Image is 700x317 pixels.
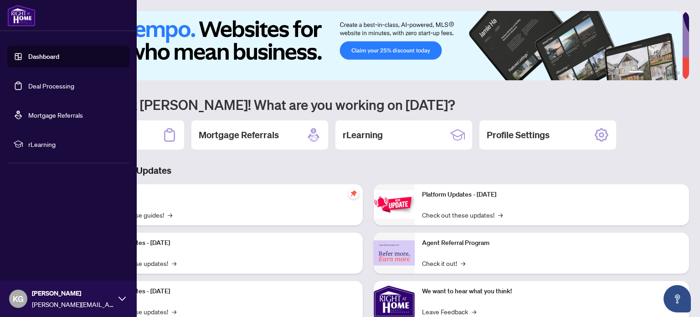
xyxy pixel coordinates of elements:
[422,190,682,200] p: Platform Updates - [DATE]
[422,286,682,296] p: We want to hear what you think!
[32,288,114,298] span: [PERSON_NAME]
[629,71,643,75] button: 1
[28,139,123,149] span: rLearning
[343,129,383,141] h2: rLearning
[172,307,176,317] span: →
[647,71,651,75] button: 2
[96,190,355,200] p: Self-Help
[669,71,673,75] button: 5
[676,71,680,75] button: 6
[422,307,476,317] a: Leave Feedback→
[422,210,503,220] a: Check out these updates!→
[487,129,550,141] h2: Profile Settings
[472,307,476,317] span: →
[7,5,36,26] img: logo
[374,240,415,265] img: Agent Referral Program
[28,111,83,119] a: Mortgage Referrals
[461,258,465,268] span: →
[654,71,658,75] button: 3
[47,164,689,177] h3: Brokerage & Industry Updates
[28,82,74,90] a: Deal Processing
[47,11,682,80] img: Slide 0
[168,210,172,220] span: →
[13,292,24,305] span: KG
[348,188,359,199] span: pushpin
[172,258,176,268] span: →
[498,210,503,220] span: →
[47,96,689,113] h1: Welcome back [PERSON_NAME]! What are you working on [DATE]?
[422,238,682,248] p: Agent Referral Program
[422,258,465,268] a: Check it out!→
[199,129,279,141] h2: Mortgage Referrals
[374,190,415,219] img: Platform Updates - June 23, 2025
[32,299,114,309] span: [PERSON_NAME][EMAIL_ADDRESS][DOMAIN_NAME]
[662,71,665,75] button: 4
[96,238,355,248] p: Platform Updates - [DATE]
[28,52,59,61] a: Dashboard
[664,285,691,312] button: Open asap
[96,286,355,296] p: Platform Updates - [DATE]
